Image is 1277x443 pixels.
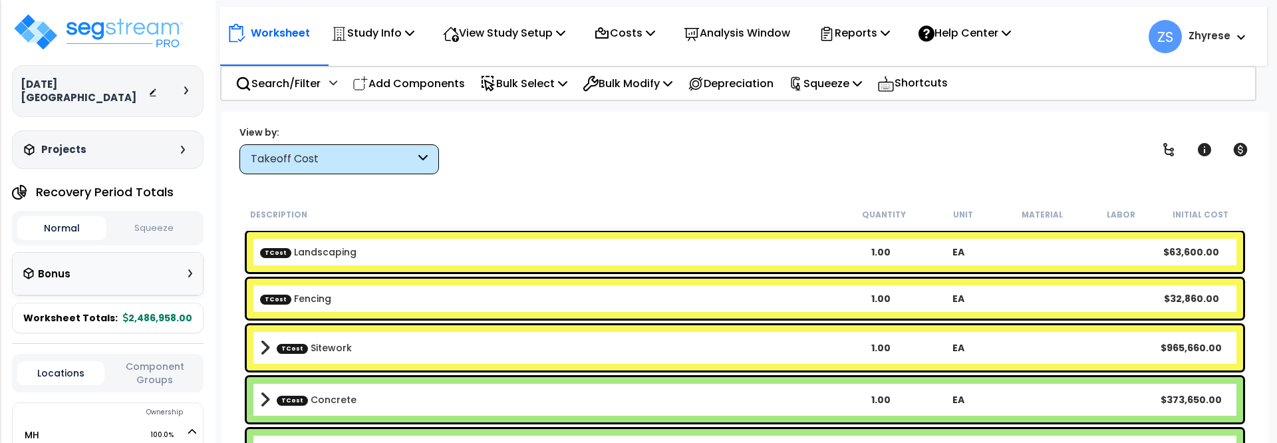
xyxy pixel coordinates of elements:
[260,294,291,304] span: TCost
[919,24,1011,42] p: Help Center
[443,24,565,42] p: View Study Setup
[789,74,862,92] p: Squeeze
[23,311,118,325] span: Worksheet Totals:
[684,24,790,42] p: Analysis Window
[920,393,998,406] div: EA
[1022,210,1063,220] small: Material
[41,143,86,156] h3: Projects
[1173,210,1228,220] small: Initial Cost
[353,74,465,92] p: Add Components
[110,217,199,240] button: Squeeze
[36,186,174,199] h4: Recovery Period Totals
[1153,341,1230,355] div: $965,660.00
[680,68,781,99] div: Depreciation
[842,341,920,355] div: 1.00
[877,74,948,93] p: Shortcuts
[17,361,104,385] button: Locations
[38,269,71,280] h3: Bonus
[870,67,955,100] div: Shortcuts
[688,74,774,92] p: Depreciation
[251,152,415,167] div: Takeoff Cost
[260,292,331,305] a: Custom Item
[239,126,439,139] div: View by:
[250,210,307,220] small: Description
[480,74,567,92] p: Bulk Select
[862,210,906,220] small: Quantity
[277,393,356,406] a: Custom Item
[1153,292,1230,305] div: $32,860.00
[150,427,186,443] span: 100.0%
[277,395,308,405] span: TCost
[251,24,310,42] p: Worksheet
[842,292,920,305] div: 1.00
[1149,20,1182,53] span: ZS
[1153,245,1230,259] div: $63,600.00
[277,343,308,353] span: TCost
[1189,29,1230,43] b: Zhyrese
[819,24,890,42] p: Reports
[331,24,414,42] p: Study Info
[260,245,356,259] a: Custom Item
[25,428,39,442] a: MH 100.0%
[920,341,998,355] div: EA
[260,247,291,257] span: TCost
[39,404,203,420] div: Ownership
[21,78,148,104] h3: [DATE] [GEOGRAPHIC_DATA]
[583,74,672,92] p: Bulk Modify
[594,24,655,42] p: Costs
[1153,393,1230,406] div: $373,650.00
[17,216,106,240] button: Normal
[277,341,352,355] a: Custom Item
[235,74,321,92] p: Search/Filter
[1107,210,1135,220] small: Labor
[842,245,920,259] div: 1.00
[12,12,185,52] img: logo_pro_r.png
[920,245,998,259] div: EA
[953,210,973,220] small: Unit
[111,359,198,387] button: Component Groups
[123,311,192,325] b: 2,486,958.00
[345,68,472,99] div: Add Components
[920,292,998,305] div: EA
[842,393,920,406] div: 1.00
